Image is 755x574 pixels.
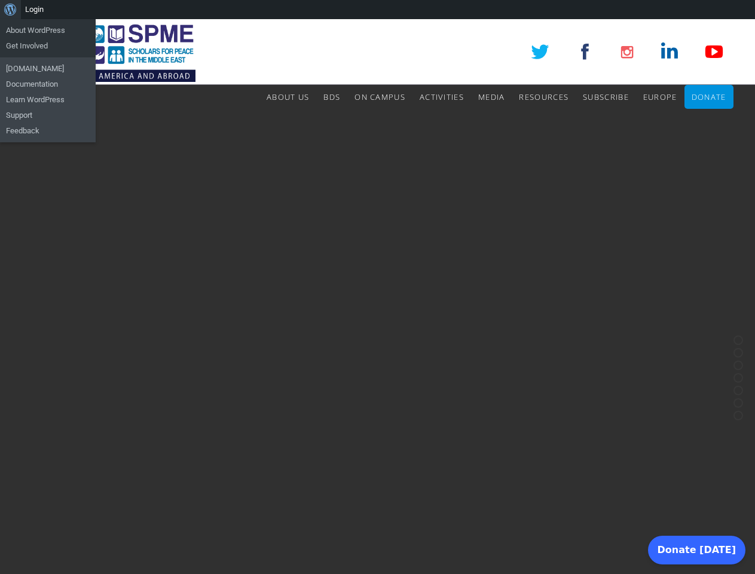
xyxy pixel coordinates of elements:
[323,85,340,109] a: BDS
[420,91,464,102] span: Activities
[354,91,405,102] span: On Campus
[519,91,568,102] span: Resources
[478,91,505,102] span: Media
[22,19,195,85] img: SPME
[692,85,726,109] a: Donate
[267,91,309,102] span: About Us
[583,91,629,102] span: Subscribe
[323,91,340,102] span: BDS
[519,85,568,109] a: Resources
[478,85,505,109] a: Media
[643,85,677,109] a: Europe
[354,85,405,109] a: On Campus
[267,85,309,109] a: About Us
[692,91,726,102] span: Donate
[420,85,464,109] a: Activities
[643,91,677,102] span: Europe
[583,85,629,109] a: Subscribe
